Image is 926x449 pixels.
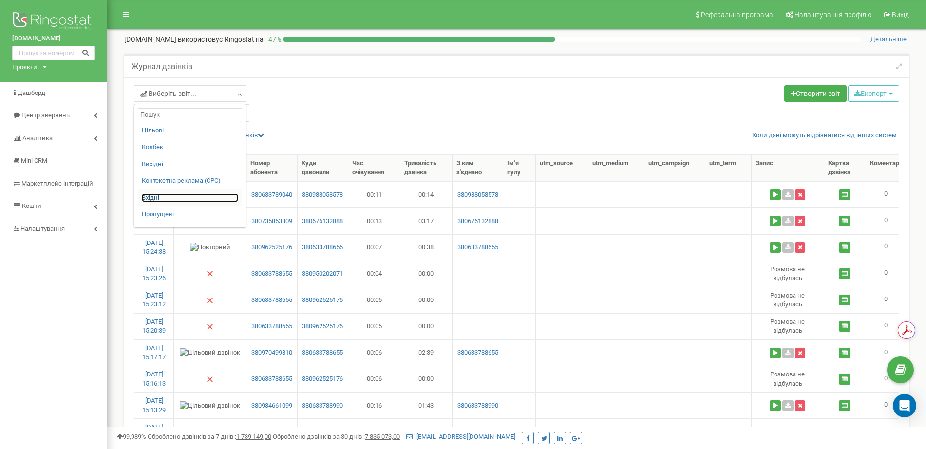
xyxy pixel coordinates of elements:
[22,134,53,142] span: Аналiтика
[140,89,196,98] span: Виберіть звіт...
[644,155,705,181] th: utm_cаmpaign
[782,400,794,411] a: Завантажити
[250,322,293,331] a: 380633788655
[782,216,794,226] a: Завантажити
[456,401,499,411] a: 380633788990
[400,287,453,313] td: 00:00
[302,217,344,226] a: 380676132888
[870,36,907,43] span: Детальніше
[142,176,238,186] a: Контекстна реклама (CPC)
[236,433,271,440] u: 1 739 149,00
[752,131,897,140] a: Коли дані можуть відрізнятися вiд інших систем
[138,108,242,122] input: Пошук
[400,366,453,392] td: 00:00
[142,143,238,152] a: Колбек
[273,433,400,440] span: Оброблено дзвінків за 30 днів :
[142,210,238,219] a: Пропущені
[250,217,293,226] a: 380735853309
[180,348,240,357] img: Цільовий дзвінок
[12,63,37,72] div: Проєкти
[148,433,271,440] span: Оброблено дзвінків за 7 днів :
[250,269,293,279] a: 380633788655
[866,181,916,207] td: 0
[752,261,824,287] td: Розмова не вiдбулась
[892,11,909,19] span: Вихід
[12,46,95,60] input: Пошук за номером
[142,318,166,335] a: [DATE] 15:20:39
[348,287,400,313] td: 00:06
[824,155,866,181] th: Картка дзвінка
[302,348,344,357] a: 380633788655
[348,234,400,261] td: 00:07
[400,181,453,207] td: 00:14
[400,207,453,234] td: 03:17
[365,433,400,440] u: 7 835 073,00
[848,85,899,102] button: Експорт
[866,287,916,313] td: 0
[190,243,230,252] img: Повторний
[302,190,344,200] a: 380988058578
[142,193,238,203] a: Вхідні
[117,433,146,440] span: 99,989%
[124,35,264,44] p: [DOMAIN_NAME]
[21,180,93,187] span: Маркетплейс інтеграцій
[302,374,344,384] a: 380962525176
[701,11,773,19] span: Реферальна програма
[302,269,344,279] a: 380950202071
[348,313,400,339] td: 00:05
[406,433,515,440] a: [EMAIL_ADDRESS][DOMAIN_NAME]
[250,374,293,384] a: 380633788655
[180,401,240,411] img: Цільовий дзвінок
[18,89,45,96] span: Дашборд
[298,155,348,181] th: Куди дзвонили
[456,243,499,252] a: 380633788655
[588,155,644,181] th: utm_mеdium
[348,181,400,207] td: 00:11
[866,339,916,366] td: 0
[453,155,503,181] th: З ким з'єднано
[400,313,453,339] td: 00:00
[206,297,214,304] img: Немає відповіді
[866,418,916,445] td: 0
[21,157,47,164] span: Mini CRM
[302,296,344,305] a: 380962525176
[21,112,70,119] span: Центр звернень
[20,225,65,232] span: Налаштування
[134,85,246,102] a: Виберіть звіт...
[866,313,916,339] td: 0
[784,85,847,102] a: Створити звіт
[456,190,499,200] a: 380988058578
[782,348,794,358] a: Завантажити
[400,339,453,366] td: 02:39
[12,10,95,34] img: Ringostat logo
[142,239,166,256] a: [DATE] 15:24:38
[22,202,41,209] span: Кошти
[206,323,214,331] img: Немає відповіді
[12,34,95,43] a: [DOMAIN_NAME]
[705,155,752,181] th: utm_tеrm
[142,423,166,440] a: [DATE] 15:12:50
[866,207,916,234] td: 0
[752,313,824,339] td: Розмова не вiдбулась
[795,242,805,253] button: Видалити запис
[400,155,453,181] th: Тривалість дзвінка
[752,366,824,392] td: Розмова не вiдбулась
[178,36,264,43] span: використовує Ringostat на
[348,261,400,287] td: 00:04
[794,11,871,19] span: Налаштування профілю
[400,234,453,261] td: 00:38
[250,296,293,305] a: 380633788655
[302,322,344,331] a: 380962525176
[893,394,916,417] div: Open Intercom Messenger
[348,418,400,445] td: 00:14
[503,155,536,181] th: Ім‘я пулу
[348,155,400,181] th: Час очікування
[250,348,293,357] a: 380970499810
[782,242,794,253] a: Завантажити
[866,392,916,418] td: 0
[795,400,805,411] button: Видалити запис
[348,207,400,234] td: 00:13
[866,366,916,392] td: 0
[264,35,283,44] p: 47 %
[348,392,400,418] td: 00:16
